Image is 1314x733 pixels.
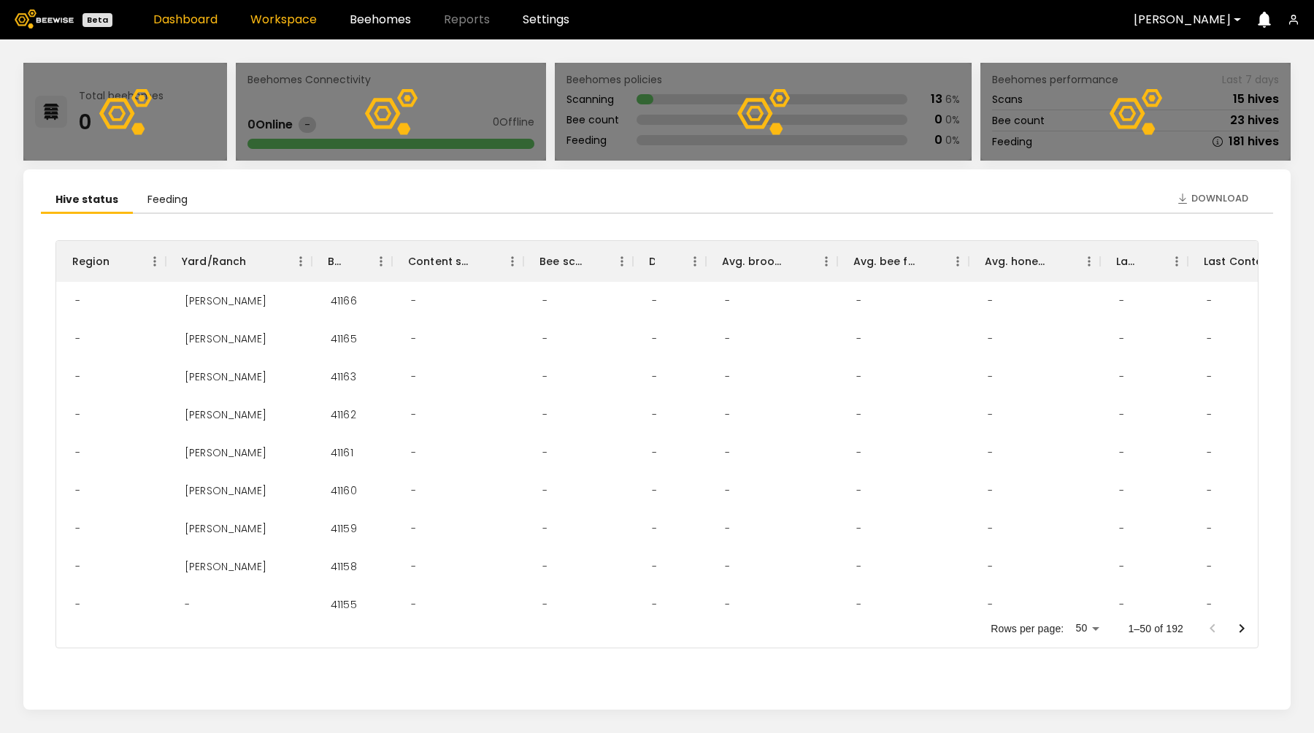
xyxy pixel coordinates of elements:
div: - [531,586,559,623]
div: - [1107,396,1136,434]
div: - [1107,434,1136,472]
div: - [713,358,742,396]
div: BH ID [328,241,341,282]
div: - [845,434,873,472]
button: Sort [655,251,675,272]
div: - [531,396,559,434]
button: Sort [109,251,130,272]
button: Sort [786,251,807,272]
button: Sort [1137,251,1157,272]
a: Workspace [250,14,317,26]
button: Menu [684,250,706,272]
div: - [64,472,92,510]
div: Avg. brood frames [706,241,837,282]
div: 50 [1069,618,1104,639]
div: - [713,472,742,510]
div: - [1195,472,1223,510]
div: 41155 [319,586,369,623]
div: - [640,434,669,472]
div: - [64,434,92,472]
div: - [1195,358,1223,396]
div: Content scan hives [408,241,472,282]
div: Thomsen [173,472,278,510]
div: - [64,282,92,320]
div: - [976,434,1004,472]
div: Larvae [1116,241,1137,282]
div: - [64,358,92,396]
div: - [1107,586,1136,623]
div: - [976,282,1004,320]
div: Bee scan hives [523,241,633,282]
button: Menu [370,250,392,272]
div: - [845,320,873,358]
div: Avg. brood frames [722,241,786,282]
div: - [713,548,742,586]
a: Dashboard [153,14,218,26]
div: Yard/Ranch [166,241,312,282]
div: - [640,320,669,358]
div: Bee scan hives [539,241,582,282]
div: - [531,510,559,548]
div: Avg. honey frames [969,241,1100,282]
div: - [64,548,92,586]
div: - [976,396,1004,434]
div: Avg. honey frames [985,241,1049,282]
div: - [976,510,1004,548]
div: Larvae [1100,241,1188,282]
li: Feeding [133,187,202,214]
div: - [64,510,92,548]
div: Dead hives [633,241,706,282]
button: Go to next page [1227,614,1256,643]
button: Menu [1166,250,1188,272]
div: - [1107,358,1136,396]
div: - [845,510,873,548]
div: - [640,548,669,586]
a: Beehomes [350,14,411,26]
div: Dead hives [649,241,655,282]
div: - [1195,396,1223,434]
div: 41162 [319,396,368,434]
div: - [1195,586,1223,623]
button: Menu [1078,250,1100,272]
div: Region [56,241,166,282]
div: - [399,472,428,510]
div: - [399,282,428,320]
div: - [713,434,742,472]
button: Menu [947,250,969,272]
div: - [713,282,742,320]
div: - [399,510,428,548]
div: - [1195,548,1223,586]
img: Beewise logo [15,9,74,28]
div: Avg. bee frames [837,241,969,282]
div: - [531,434,559,472]
div: - [1195,320,1223,358]
button: Sort [472,251,493,272]
button: Sort [247,251,267,272]
button: Menu [611,250,633,272]
div: - [713,320,742,358]
div: Region [72,241,109,282]
div: 41163 [319,358,368,396]
div: - [399,320,428,358]
div: Last Content Scan [1204,241,1275,282]
div: Thomsen [173,282,278,320]
div: - [640,510,669,548]
button: Menu [502,250,523,272]
div: - [640,282,669,320]
div: - [1195,510,1223,548]
div: Thomsen [173,320,278,358]
div: 41166 [319,282,369,320]
div: 41161 [319,434,365,472]
p: Rows per page: [991,621,1064,636]
div: - [845,548,873,586]
div: - [399,358,428,396]
div: - [64,396,92,434]
div: - [531,320,559,358]
div: - [976,548,1004,586]
div: Avg. bee frames [853,241,918,282]
div: Thomsen [173,434,278,472]
div: - [845,472,873,510]
div: Thomsen [173,396,278,434]
div: - [1107,472,1136,510]
div: - [531,548,559,586]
